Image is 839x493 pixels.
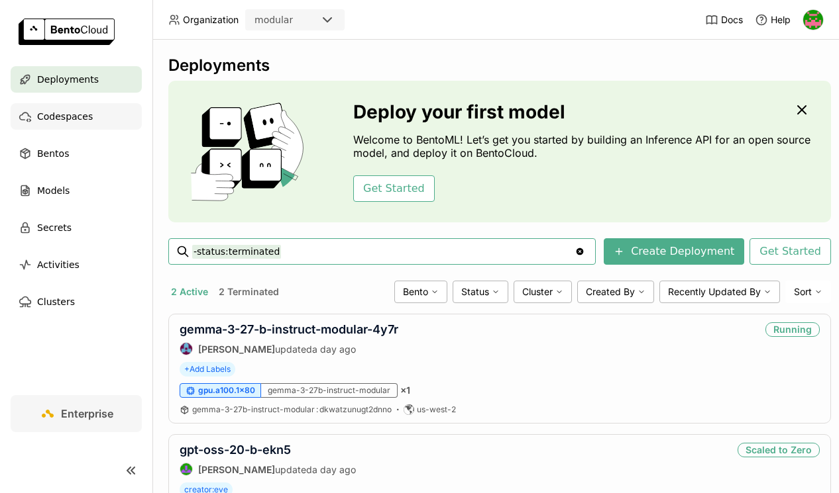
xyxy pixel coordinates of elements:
[353,101,820,122] h3: Deploy your first model
[453,281,508,303] div: Status
[37,220,72,236] span: Secrets
[403,286,428,298] span: Bento
[738,443,820,457] div: Scaled to Zero
[180,463,356,476] div: updated
[11,140,142,167] a: Bentos
[353,175,435,202] button: Get Started
[705,13,743,26] a: Docs
[765,322,820,337] div: Running
[37,109,93,124] span: Codespaces
[198,385,255,396] span: gpu.a100.1x80
[37,257,80,273] span: Activities
[180,342,398,355] div: updated
[11,177,142,204] a: Models
[11,395,142,432] a: Enterprise
[11,103,142,130] a: Codespaces
[11,66,142,93] a: Deployments
[180,362,235,377] span: +Add Labels
[312,343,356,355] span: a day ago
[19,19,115,45] img: logo
[37,146,69,161] span: Bentos
[659,281,780,303] div: Recently Updated By
[461,286,489,298] span: Status
[192,241,575,262] input: Search
[755,13,791,26] div: Help
[261,383,398,398] div: gemma-3-27b-instruct-modular
[750,238,831,265] button: Get Started
[771,14,791,26] span: Help
[180,443,291,457] a: gpt-oss-20-b-ekn5
[353,133,820,159] p: Welcome to BentoML! Let’s get you started by building an Inference API for an open source model, ...
[294,14,296,27] input: Selected modular.
[183,14,239,26] span: Organization
[604,238,744,265] button: Create Deployment
[179,102,321,201] img: cover onboarding
[198,343,275,355] strong: [PERSON_NAME]
[168,56,831,75] div: Deployments
[216,283,282,300] button: 2 Terminated
[575,246,585,257] svg: Clear value
[37,294,75,310] span: Clusters
[192,404,392,415] a: gemma-3-27b-instruct-modular:dkwatzunugt2dnno
[254,13,293,26] div: modular
[586,286,635,298] span: Created By
[37,183,70,199] span: Models
[312,464,356,475] span: a day ago
[803,10,823,30] img: Eve Weinberg
[668,286,761,298] span: Recently Updated By
[61,407,113,420] span: Enterprise
[180,343,192,355] img: Jiang
[417,404,456,415] span: us-west-2
[400,384,410,396] span: × 1
[192,404,392,414] span: gemma-3-27b-instruct-modular dkwatzunugt2dnno
[198,464,275,475] strong: [PERSON_NAME]
[180,463,192,475] img: Shenyang Zhao
[168,283,211,300] button: 2 Active
[37,71,99,87] span: Deployments
[785,281,831,303] div: Sort
[522,286,553,298] span: Cluster
[180,322,398,336] a: gemma-3-27-b-instruct-modular-4y7r
[514,281,572,303] div: Cluster
[11,289,142,315] a: Clusters
[577,281,654,303] div: Created By
[11,214,142,241] a: Secrets
[316,404,318,414] span: :
[721,14,743,26] span: Docs
[794,286,812,298] span: Sort
[11,251,142,278] a: Activities
[394,281,447,303] div: Bento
